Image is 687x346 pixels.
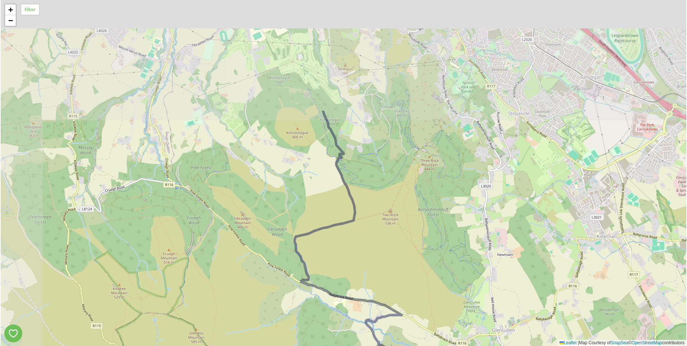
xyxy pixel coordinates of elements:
a: Zoom in [5,4,16,15]
span: | [578,340,579,345]
div: Map Courtesy of © contributors [558,340,686,346]
span: − [8,16,13,25]
span: + [8,5,13,14]
a: OpenStreetMap [632,340,662,345]
div: Filter [20,4,40,15]
a: Leaflet [559,340,577,345]
a: SnapSea [610,340,628,345]
a: Zoom out [5,15,16,26]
